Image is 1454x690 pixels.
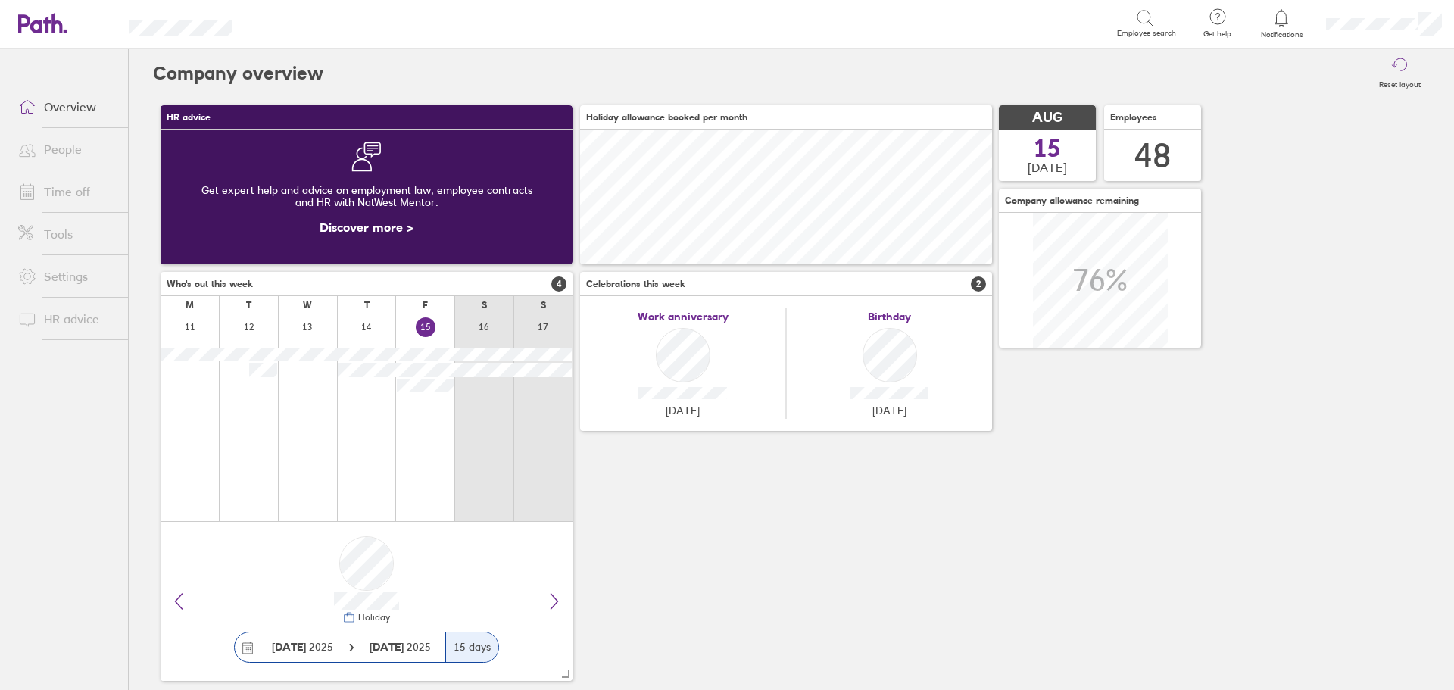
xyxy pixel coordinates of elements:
span: 15 [1034,136,1061,161]
span: 4 [551,276,566,292]
button: Reset layout [1370,49,1430,98]
div: T [246,300,251,311]
div: Search [273,16,311,30]
a: Tools [6,219,128,249]
span: Get help [1193,30,1242,39]
a: Notifications [1257,8,1306,39]
div: Holiday [355,612,390,623]
a: Time off [6,176,128,207]
div: W [303,300,312,311]
a: HR advice [6,304,128,334]
strong: [DATE] [370,640,407,654]
a: Discover more > [320,220,413,235]
div: S [541,300,546,311]
a: Settings [6,261,128,292]
span: Notifications [1257,30,1306,39]
div: 15 days [445,632,498,662]
label: Reset layout [1370,76,1430,89]
div: Get expert help and advice on employment law, employee contracts and HR with NatWest Mentor. [173,172,560,220]
span: 2 [971,276,986,292]
div: 48 [1134,136,1171,175]
span: HR advice [167,112,211,123]
span: Employee search [1117,29,1176,38]
span: Who's out this week [167,279,253,289]
span: 2025 [272,641,333,653]
a: Overview [6,92,128,122]
h2: Company overview [153,49,323,98]
span: [DATE] [1028,161,1067,174]
div: S [482,300,487,311]
span: Work anniversary [638,311,729,323]
span: Celebrations this week [586,279,685,289]
span: AUG [1032,110,1062,126]
span: Birthday [868,311,911,323]
span: Employees [1110,112,1157,123]
strong: [DATE] [272,640,306,654]
span: Company allowance remaining [1005,195,1139,206]
div: F [423,300,428,311]
div: T [364,300,370,311]
span: 2025 [370,641,431,653]
span: [DATE] [666,404,700,417]
span: [DATE] [872,404,906,417]
div: M [186,300,194,311]
a: People [6,134,128,164]
span: Holiday allowance booked per month [586,112,747,123]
